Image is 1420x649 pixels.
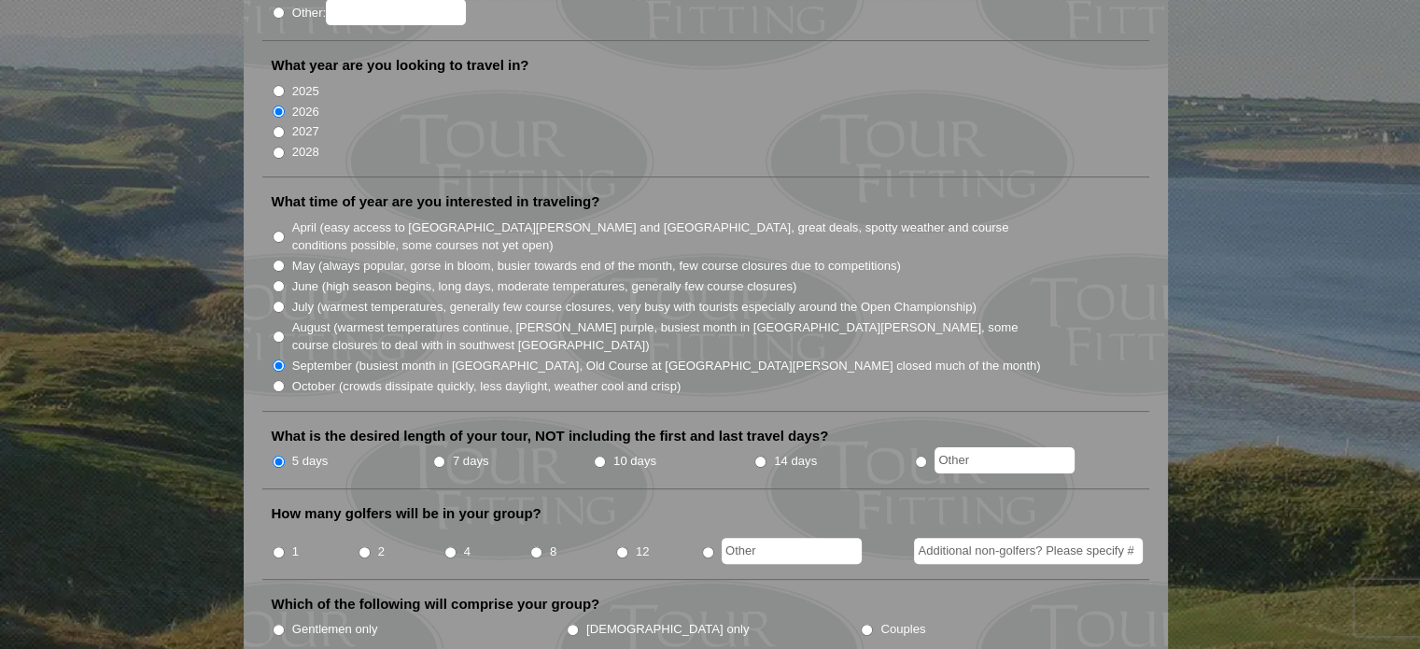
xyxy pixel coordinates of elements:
[292,620,378,639] label: Gentlemen only
[272,427,829,445] label: What is the desired length of your tour, NOT including the first and last travel days?
[935,447,1075,473] input: Other
[272,56,529,75] label: What year are you looking to travel in?
[292,103,319,121] label: 2026
[453,452,489,471] label: 7 days
[292,257,901,275] label: May (always popular, gorse in bloom, busier towards end of the month, few course closures due to ...
[613,452,656,471] label: 10 days
[378,543,385,561] label: 2
[272,192,600,211] label: What time of year are you interested in traveling?
[292,143,319,162] label: 2028
[880,620,925,639] label: Couples
[292,219,1043,255] label: April (easy access to [GEOGRAPHIC_DATA][PERSON_NAME] and [GEOGRAPHIC_DATA], great deals, spotty w...
[636,543,650,561] label: 12
[292,277,797,296] label: June (high season begins, long days, moderate temperatures, generally few course closures)
[464,543,471,561] label: 4
[292,298,977,317] label: July (warmest temperatures, generally few course closures, very busy with tourists especially aro...
[292,318,1043,355] label: August (warmest temperatures continue, [PERSON_NAME] purple, busiest month in [GEOGRAPHIC_DATA][P...
[292,452,329,471] label: 5 days
[550,543,556,561] label: 8
[292,357,1041,375] label: September (busiest month in [GEOGRAPHIC_DATA], Old Course at [GEOGRAPHIC_DATA][PERSON_NAME] close...
[272,504,541,523] label: How many golfers will be in your group?
[272,595,600,614] label: Which of the following will comprise your group?
[774,452,817,471] label: 14 days
[586,620,749,639] label: [DEMOGRAPHIC_DATA] only
[292,122,319,141] label: 2027
[722,538,862,564] input: Other
[292,377,682,396] label: October (crowds dissipate quickly, less daylight, weather cool and crisp)
[292,82,319,101] label: 2025
[292,543,299,561] label: 1
[914,538,1143,564] input: Additional non-golfers? Please specify #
